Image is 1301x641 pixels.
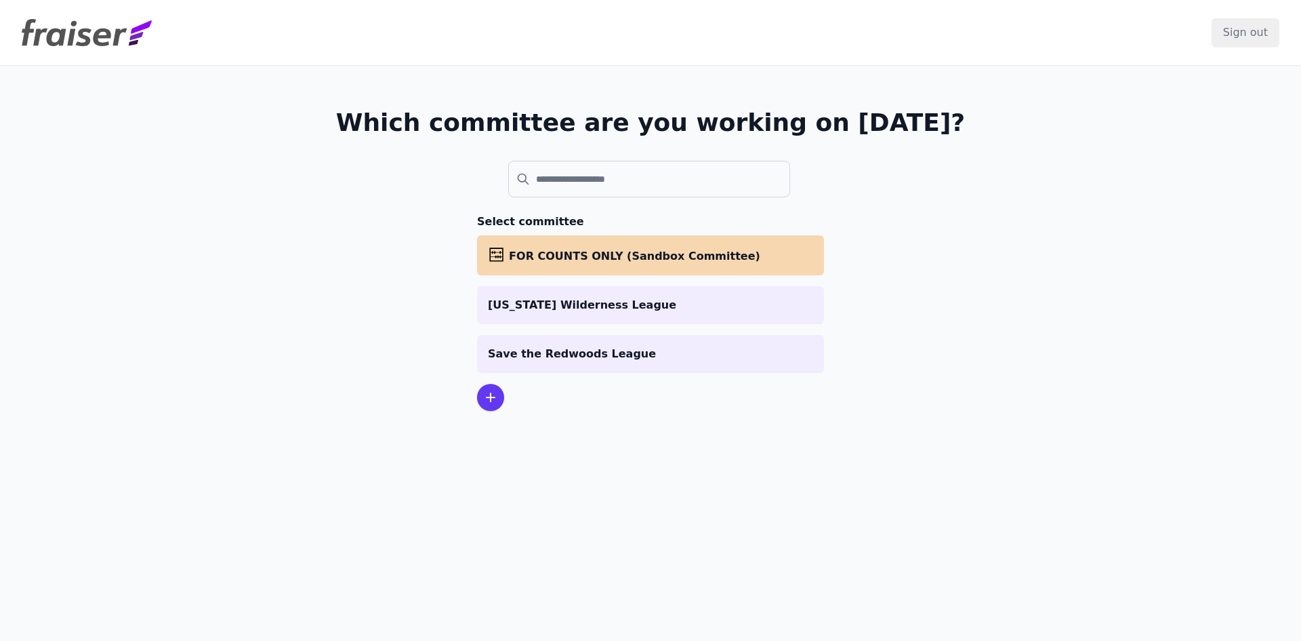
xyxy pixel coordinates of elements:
[1212,18,1279,47] input: Sign out
[477,235,824,275] a: FOR COUNTS ONLY (Sandbox Committee)
[22,19,152,46] img: Fraiser Logo
[488,297,813,313] p: [US_STATE] Wilderness League
[477,286,824,324] a: [US_STATE] Wilderness League
[477,214,824,230] h3: Select committee
[477,335,824,373] a: Save the Redwoods League
[488,346,813,362] p: Save the Redwoods League
[509,250,760,263] span: FOR COUNTS ONLY (Sandbox Committee)
[336,109,966,136] h1: Which committee are you working on [DATE]?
